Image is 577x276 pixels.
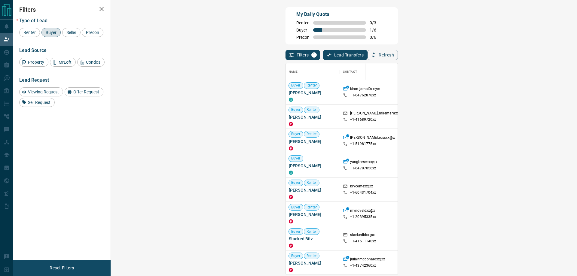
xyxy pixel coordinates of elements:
span: Sell Request [26,100,53,105]
span: 1 [312,53,316,57]
div: Name [289,63,298,80]
span: Renter [304,205,319,210]
p: brycemexx@x [350,184,373,190]
div: Name [286,63,340,80]
p: stackedbixx@x [350,232,375,239]
div: Property [19,58,48,67]
p: [PERSON_NAME].miremaraxx@x [350,111,404,117]
span: Precon [84,30,101,35]
span: Renter [304,107,319,112]
div: Contact [343,63,357,80]
span: Buyer [289,253,303,259]
span: Buyer [289,107,303,112]
div: Condos [77,58,105,67]
span: Property [26,60,46,65]
span: Buyer [289,156,303,161]
p: +1- 60431704xx [350,190,376,195]
p: julianmcdonaldxx@x [350,257,385,263]
div: Precon [82,28,103,37]
span: Renter [304,229,319,234]
span: Buyer [289,229,303,234]
span: Lead Source [19,47,47,53]
div: Viewing Request [19,87,63,96]
div: property.ca [289,244,293,248]
div: property.ca [289,195,293,199]
span: Renter [304,253,319,259]
p: +1- 64787056xx [350,166,376,171]
button: Refresh [368,50,398,60]
span: MrLoft [56,60,74,65]
p: +1- 41611140xx [350,239,376,244]
p: [PERSON_NAME].rossxx@x [350,135,395,141]
button: Filters1 [285,50,320,60]
span: Buyer [289,132,303,137]
span: [PERSON_NAME] [289,114,337,120]
button: Reset Filters [46,263,78,273]
p: +1- 41689720xx [350,117,376,122]
span: Buyer [289,83,303,88]
span: [PERSON_NAME] [289,260,337,266]
span: Viewing Request [26,89,61,94]
span: 0 / 6 [370,35,383,40]
span: Precon [296,35,310,40]
span: 0 / 3 [370,20,383,25]
div: property.ca [289,268,293,272]
div: Seller [62,28,81,37]
span: [PERSON_NAME] [289,163,337,169]
p: +1- 51981775xx [350,141,376,147]
span: Buyer [289,205,303,210]
span: Renter [304,132,319,137]
span: Renter [296,20,310,25]
div: Offer Request [65,87,103,96]
div: Sell Request [19,98,55,107]
span: Type of Lead [19,18,47,23]
div: Contact [340,63,388,80]
div: condos.ca [289,98,293,102]
span: Buyer [44,30,59,35]
p: kiran.jamal0xx@x [350,86,380,93]
span: Condos [84,60,102,65]
span: [PERSON_NAME] [289,211,337,217]
span: Renter [21,30,38,35]
div: Renter [19,28,40,37]
span: Renter [304,83,319,88]
div: property.ca [289,122,293,126]
p: My Daily Quota [296,11,383,18]
div: Buyer [41,28,61,37]
p: +1- 43742360xx [350,263,376,268]
p: +1- 20395335xx [350,214,376,220]
div: condos.ca [289,171,293,175]
div: MrLoft [50,58,76,67]
span: Lead Request [19,77,49,83]
span: Offer Request [71,89,101,94]
span: Buyer [296,28,310,32]
div: property.ca [289,219,293,223]
span: Stacked Bitz [289,236,337,242]
p: +1- 64762878xx [350,93,376,98]
p: yungleeseexx@x [350,159,377,166]
span: [PERSON_NAME] [289,90,337,96]
span: Seller [64,30,78,35]
span: Renter [304,180,319,185]
span: [PERSON_NAME] [289,138,337,144]
span: [PERSON_NAME] [289,187,337,193]
button: Lead Transfers [323,50,368,60]
span: Buyer [289,180,303,185]
p: mynoveldxx@x [350,208,375,214]
span: 1 / 6 [370,28,383,32]
div: property.ca [289,146,293,150]
h2: Filters [19,6,105,13]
